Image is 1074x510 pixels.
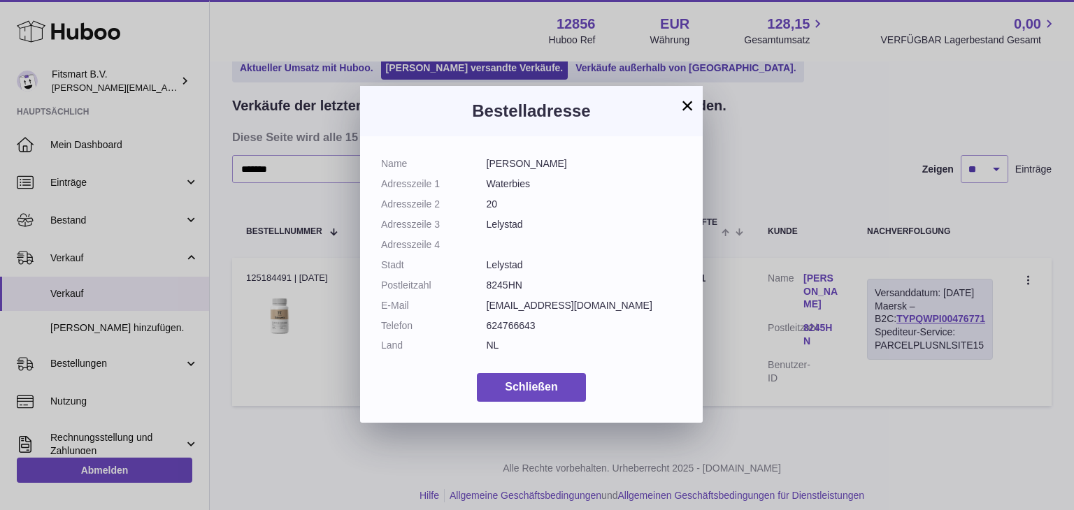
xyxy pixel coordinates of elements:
[487,258,682,272] dd: Lelystad
[381,279,487,292] dt: Postleitzahl
[381,258,487,272] dt: Stadt
[487,157,682,170] dd: [PERSON_NAME]
[381,198,487,211] dt: Adresszeile 2
[381,299,487,312] dt: E-Mail
[381,100,682,122] h3: Bestelladresse
[477,373,586,402] button: Schließen
[381,177,487,191] dt: Adresszeile 1
[381,218,487,231] dt: Adresszeile 3
[487,299,682,312] dd: [EMAIL_ADDRESS][DOMAIN_NAME]
[487,198,682,211] dd: 20
[381,339,487,352] dt: Land
[487,218,682,231] dd: Lelystad
[487,319,682,333] dd: 624766643
[381,238,487,252] dt: Adresszeile 4
[679,97,696,114] button: ×
[487,339,682,352] dd: NL
[381,157,487,170] dt: Name
[505,381,558,393] span: Schließen
[487,177,682,191] dd: Waterbies
[487,279,682,292] dd: 8245HN
[381,319,487,333] dt: Telefon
